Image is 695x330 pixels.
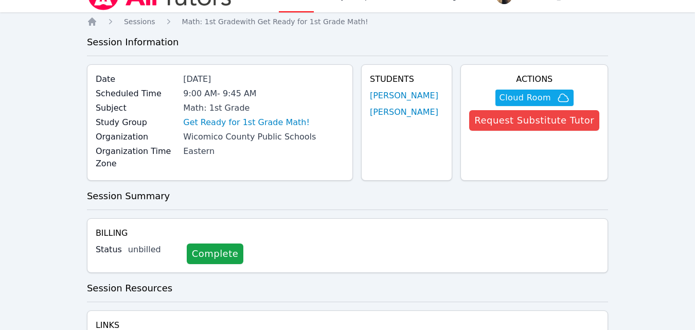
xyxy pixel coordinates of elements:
div: Math: 1st Grade [183,102,344,114]
div: 9:00 AM - 9:45 AM [183,88,344,100]
a: Complete [187,244,243,264]
span: Sessions [124,18,155,26]
h3: Session Summary [87,189,608,203]
label: Status [96,244,122,256]
h3: Session Information [87,35,608,49]
span: Math: 1st Grade with Get Ready for 1st Grade Math! [182,18,368,26]
a: Math: 1st Gradewith Get Ready for 1st Grade Math! [182,16,368,27]
h3: Session Resources [87,281,608,296]
div: unbilled [128,244,179,256]
div: Eastern [183,145,344,158]
a: [PERSON_NAME] [370,90,438,102]
label: Organization Time Zone [96,145,177,170]
span: Cloud Room [500,92,551,104]
h4: Billing [96,227,599,239]
a: Get Ready for 1st Grade Math! [183,116,310,129]
label: Scheduled Time [96,88,177,100]
button: Request Substitute Tutor [469,110,599,131]
label: Organization [96,131,177,143]
label: Subject [96,102,177,114]
label: Study Group [96,116,177,129]
div: [DATE] [183,73,344,85]
a: Sessions [124,16,155,27]
h4: Students [370,73,443,85]
label: Date [96,73,177,85]
nav: Breadcrumb [87,16,608,27]
a: [PERSON_NAME] [370,106,438,118]
h4: Actions [469,73,599,85]
div: Wicomico County Public Schools [183,131,344,143]
button: Cloud Room [495,90,574,106]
